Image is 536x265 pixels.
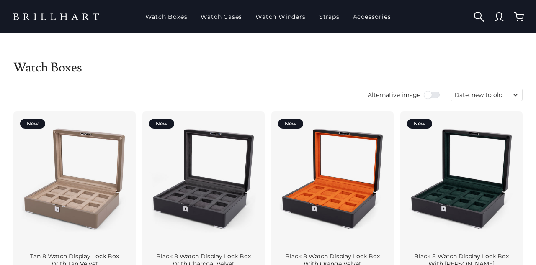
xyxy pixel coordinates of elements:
div: New [407,119,432,129]
div: New [278,119,303,129]
a: Watch Cases [197,6,245,28]
a: Straps [316,6,343,28]
nav: Main [142,6,394,28]
h1: Watch Boxes [13,60,523,75]
a: Watch Winders [252,6,309,28]
input: Use setting [424,91,441,99]
div: New [149,119,174,129]
span: Alternative image [368,91,420,99]
div: New [20,119,45,129]
a: Accessories [350,6,394,28]
a: Watch Boxes [142,6,191,28]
